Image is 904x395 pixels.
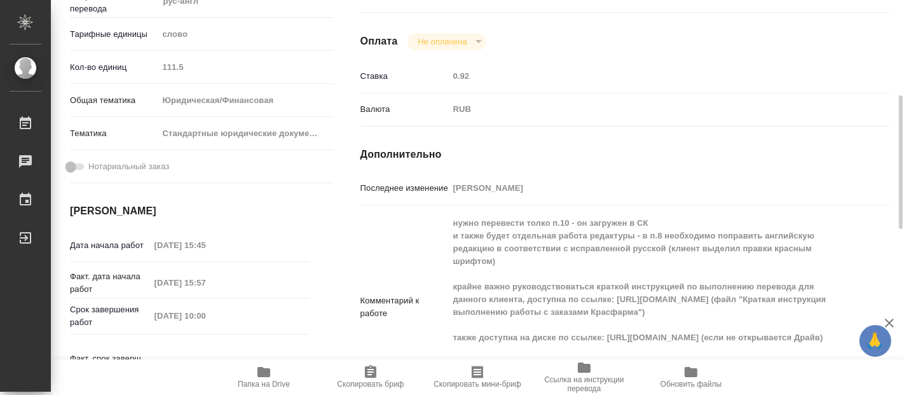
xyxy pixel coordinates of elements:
[158,123,334,144] div: Стандартные юридические документы, договоры, уставы
[360,103,449,116] p: Валюта
[150,356,261,374] input: Пустое поле
[449,67,846,85] input: Пустое поле
[70,352,150,378] p: Факт. срок заверш. работ
[158,58,334,76] input: Пустое поле
[865,328,886,354] span: 🙏
[531,359,638,395] button: Ссылка на инструкции перевода
[317,359,424,395] button: Скопировать бриф
[424,359,531,395] button: Скопировать мини-бриф
[150,274,261,292] input: Пустое поле
[150,236,261,254] input: Пустое поле
[434,380,521,389] span: Скопировать мини-бриф
[360,295,449,320] p: Комментарий к работе
[70,204,310,219] h4: [PERSON_NAME]
[414,36,470,47] button: Не оплачена
[449,179,846,197] input: Пустое поле
[449,99,846,120] div: RUB
[360,147,890,162] h4: Дополнительно
[70,303,150,329] p: Срок завершения работ
[238,380,290,389] span: Папка на Drive
[150,307,261,325] input: Пустое поле
[70,270,150,296] p: Факт. дата начала работ
[70,127,158,140] p: Тематика
[88,160,169,173] span: Нотариальный заказ
[70,94,158,107] p: Общая тематика
[859,325,891,357] button: 🙏
[360,70,449,83] p: Ставка
[538,375,630,393] span: Ссылка на инструкции перевода
[360,182,449,195] p: Последнее изменение
[158,90,334,111] div: Юридическая/Финансовая
[70,239,150,252] p: Дата начала работ
[407,33,486,50] div: Не оплачена
[360,34,398,49] h4: Оплата
[158,24,334,45] div: слово
[70,61,158,74] p: Кол-во единиц
[661,380,722,389] span: Обновить файлы
[638,359,744,395] button: Обновить файлы
[70,28,158,41] p: Тарифные единицы
[210,359,317,395] button: Папка на Drive
[337,380,404,389] span: Скопировать бриф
